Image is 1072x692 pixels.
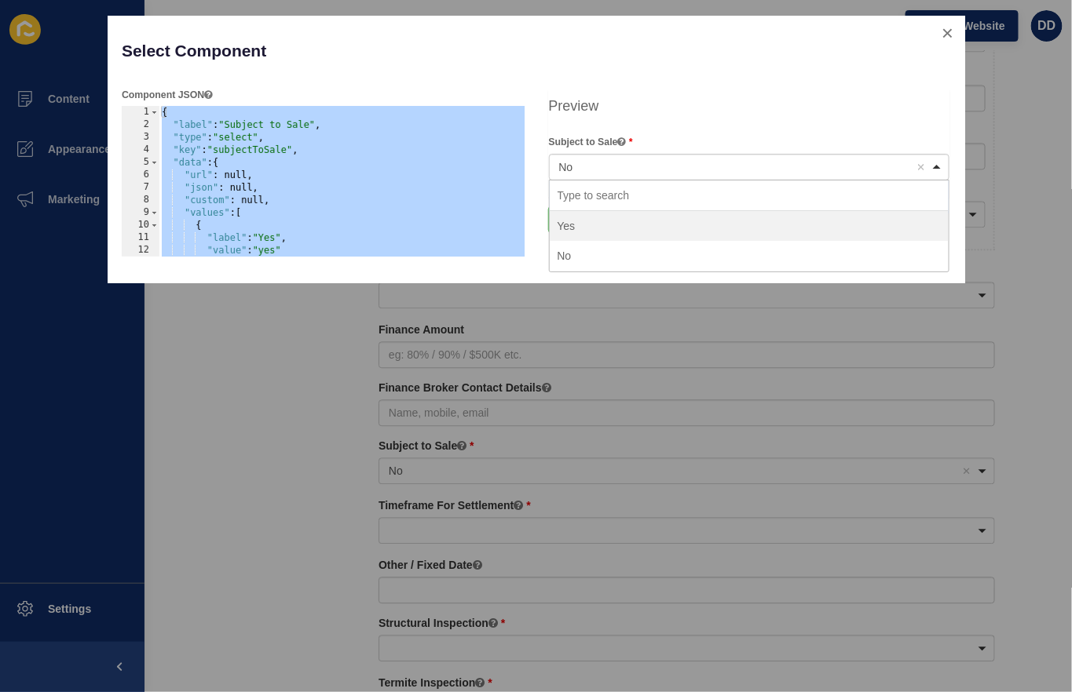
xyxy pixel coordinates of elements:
[122,219,159,231] div: 10
[550,180,949,211] input: false
[548,206,594,233] button: Save
[122,88,213,102] label: Component JSON
[122,131,159,144] div: 3
[931,16,964,49] button: close
[549,135,633,149] label: Subject to Sale
[122,144,159,156] div: 4
[122,30,525,71] p: Select Component
[122,244,159,257] div: 12
[122,118,159,131] div: 2
[559,161,573,173] span: No
[122,181,159,194] div: 7
[122,106,159,118] div: 1
[122,206,159,219] div: 9
[122,194,159,206] div: 8
[558,249,572,262] span: No
[122,156,159,169] div: 5
[913,159,929,175] button: Remove item: 'no'
[558,220,576,232] span: Yes
[549,97,950,116] h4: Preview
[122,231,159,244] div: 11
[122,169,159,181] div: 6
